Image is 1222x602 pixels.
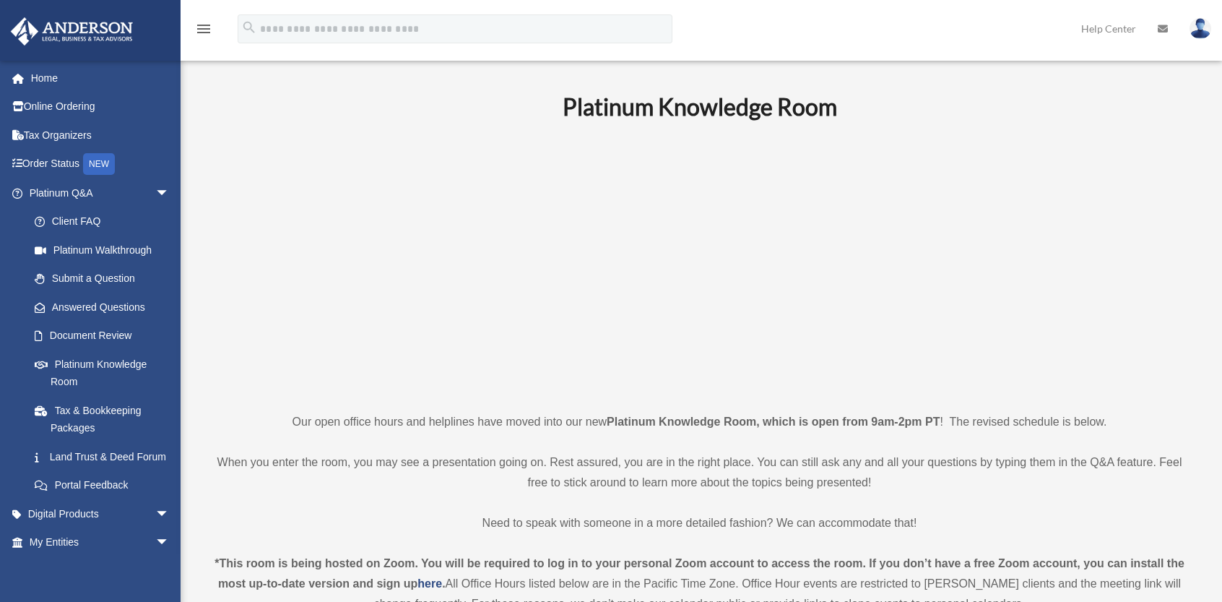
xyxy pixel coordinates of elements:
img: User Pic [1189,18,1211,39]
strong: *This room is being hosted on Zoom. You will be required to log in to your personal Zoom account ... [214,557,1184,590]
iframe: 231110_Toby_KnowledgeRoom [483,141,916,385]
a: menu [195,25,212,38]
p: When you enter the room, you may see a presentation going on. Rest assured, you are in the right ... [206,452,1193,493]
span: arrow_drop_down [155,179,184,208]
a: Platinum Walkthrough [20,236,191,265]
div: NEW [83,153,115,175]
a: Client FAQ [20,207,191,236]
a: Submit a Question [20,265,191,293]
p: Need to speak with someone in a more detailed fashion? We can accommodate that! [206,513,1193,533]
img: Anderson Advisors Platinum Portal [6,17,137,46]
span: arrow_drop_down [155,528,184,558]
span: arrow_drop_down [155,499,184,529]
a: Platinum Knowledge Room [20,350,184,396]
p: Our open office hours and helplines have moved into our new ! The revised schedule is below. [206,412,1193,432]
a: Home [10,64,191,93]
a: Online Ordering [10,93,191,121]
i: search [241,20,257,35]
a: Answered Questions [20,293,191,322]
strong: . [442,577,445,590]
a: Portal Feedback [20,471,191,500]
b: Platinum Knowledge Room [563,93,837,121]
strong: Platinum Knowledge Room, which is open from 9am-2pm PT [607,416,940,428]
a: here [417,577,442,590]
a: Digital Productsarrow_drop_down [10,499,191,528]
a: Document Review [20,322,191,351]
a: Platinum Q&Aarrow_drop_down [10,179,191,207]
a: Land Trust & Deed Forum [20,442,191,471]
a: My Entitiesarrow_drop_down [10,528,191,557]
a: Tax Organizers [10,121,191,150]
a: Tax & Bookkeeping Packages [20,396,191,442]
i: menu [195,20,212,38]
a: Order StatusNEW [10,150,191,179]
